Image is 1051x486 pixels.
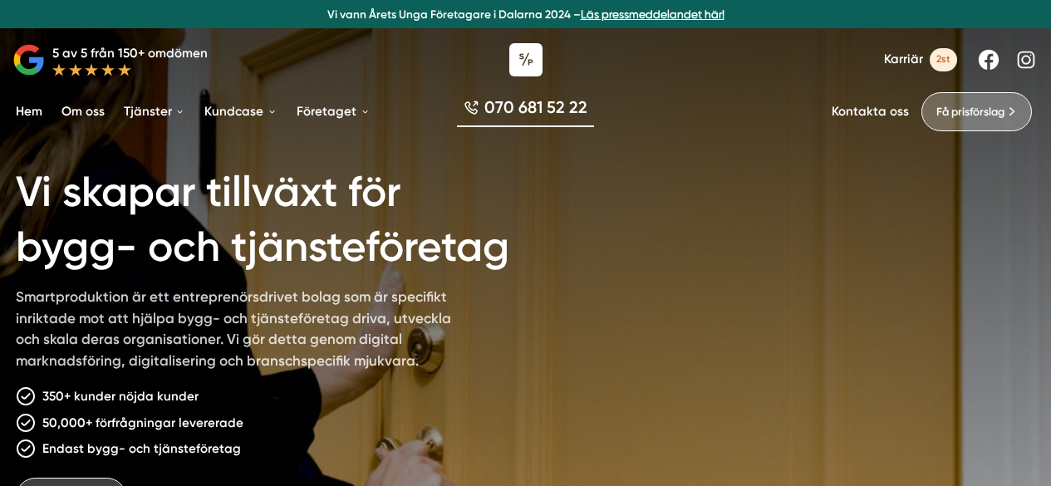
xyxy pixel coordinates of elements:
a: Kontakta oss [832,104,909,120]
a: Hem [12,91,46,133]
h1: Vi skapar tillväxt för bygg- och tjänsteföretag [16,145,595,287]
a: Tjänster [120,91,189,133]
p: 50,000+ förfrågningar levererade [42,413,243,433]
p: Smartproduktion är ett entreprenörsdrivet bolag som är specifikt inriktade mot att hjälpa bygg- o... [16,287,470,378]
span: Få prisförslag [936,103,1004,120]
p: 5 av 5 från 150+ omdömen [52,43,208,63]
p: Endast bygg- och tjänsteföretag [42,439,241,459]
a: 070 681 52 22 [457,96,594,128]
a: Läs pressmeddelandet här! [581,7,724,21]
span: 070 681 52 22 [484,96,587,120]
a: Om oss [58,91,108,133]
a: Få prisförslag [921,92,1032,131]
span: Karriär [884,52,923,67]
a: Karriär 2st [884,48,957,71]
span: 2st [930,48,957,71]
p: 350+ kunder nöjda kunder [42,386,199,406]
a: Företaget [293,91,373,133]
a: Kundcase [201,91,280,133]
p: Vi vann Årets Unga Företagare i Dalarna 2024 – [7,7,1045,22]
